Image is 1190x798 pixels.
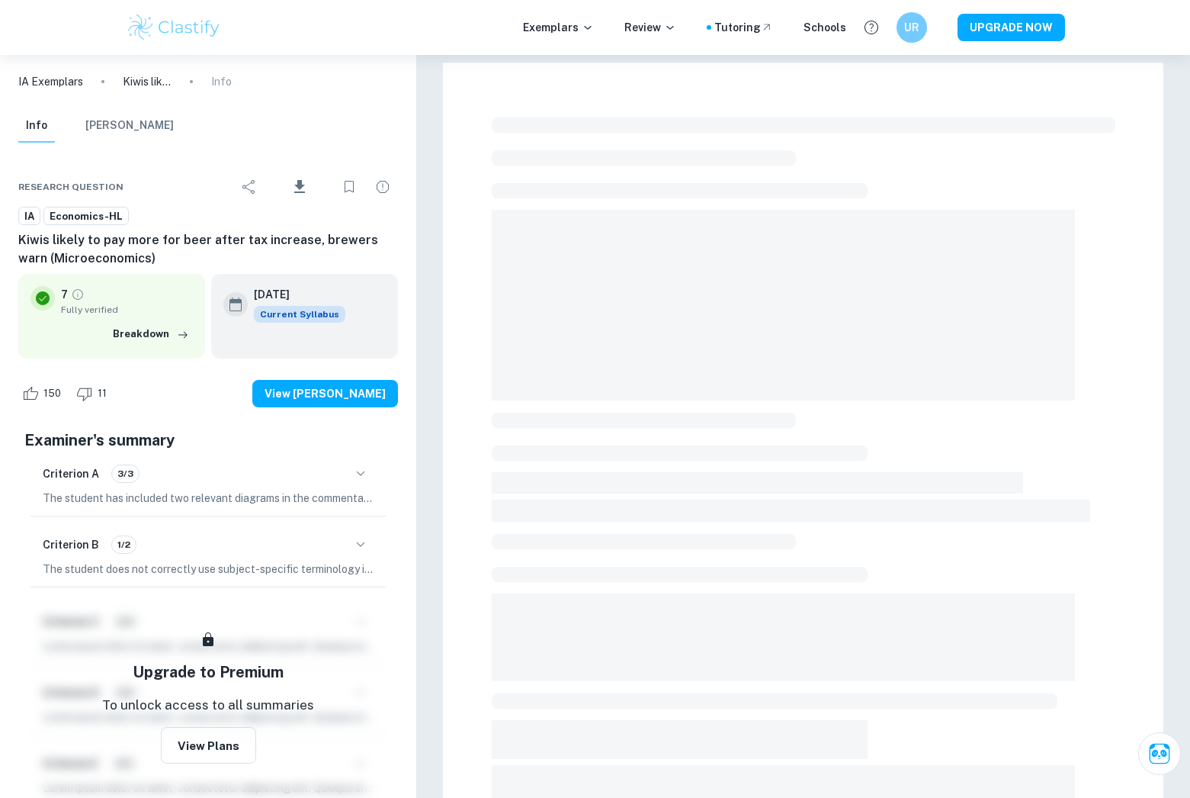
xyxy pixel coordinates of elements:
[61,286,68,303] p: 7
[24,429,392,452] h5: Examiner's summary
[254,306,345,323] span: Current Syllabus
[43,465,99,482] h6: Criterion A
[123,73,172,90] p: Kiwis likely to pay more for beer after tax increase, brewers warn (Microeconomics)
[367,172,398,202] div: Report issue
[102,696,314,716] p: To unlock access to all summaries
[126,12,223,43] img: Clastify logo
[18,207,40,226] a: IA
[112,467,139,481] span: 3/3
[803,19,846,36] a: Schools
[211,73,232,90] p: Info
[957,14,1065,41] button: UPGRADE NOW
[897,12,927,43] button: UR
[268,167,331,207] div: Download
[43,490,374,507] p: The student has included two relevant diagrams in the commentary, which effectively illustrate th...
[624,19,676,36] p: Review
[18,109,55,143] button: Info
[71,288,85,301] a: Grade fully verified
[43,561,374,578] p: The student does not correctly use subject-specific terminology in one instance, as they incorrec...
[61,303,193,317] span: Fully verified
[18,231,398,268] h6: Kiwis likely to pay more for beer after tax increase, brewers warn (Microeconomics)
[112,538,136,552] span: 1/2
[43,536,99,553] h6: Criterion B
[44,209,128,224] span: Economics-HL
[72,381,115,406] div: Dislike
[85,109,174,143] button: [PERSON_NAME]
[19,209,40,224] span: IA
[109,323,193,346] button: Breakdown
[714,19,773,36] a: Tutoring
[89,386,115,401] span: 11
[43,207,129,226] a: Economics-HL
[18,73,83,90] a: IA Exemplars
[523,19,594,36] p: Exemplars
[858,14,884,40] button: Help and Feedback
[1138,732,1181,775] button: Ask Clai
[161,727,256,764] button: View Plans
[18,381,69,406] div: Like
[252,380,398,407] button: View [PERSON_NAME]
[254,306,345,323] div: This exemplar is based on the current syllabus. Feel free to refer to it for inspiration/ideas wh...
[133,661,284,684] h5: Upgrade to Premium
[334,172,364,202] div: Bookmark
[234,172,265,202] div: Share
[18,180,123,194] span: Research question
[903,19,920,36] h6: UR
[254,286,333,303] h6: [DATE]
[35,386,69,401] span: 150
